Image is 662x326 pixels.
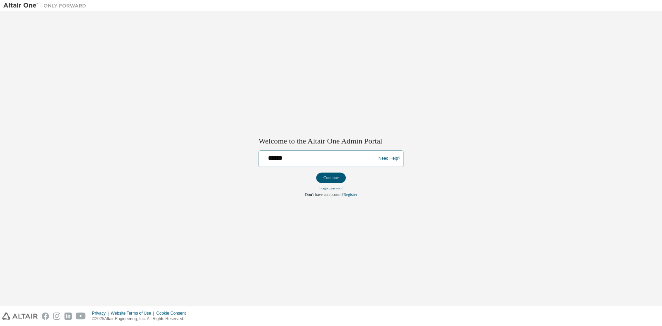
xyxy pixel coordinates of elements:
[76,313,86,320] img: youtube.svg
[316,172,346,183] button: Continue
[111,310,156,316] div: Website Terms of Use
[320,186,343,190] a: Forgot password
[53,313,60,320] img: instagram.svg
[3,2,90,9] img: Altair One
[64,313,72,320] img: linkedin.svg
[92,316,190,322] p: © 2025 Altair Engineering, Inc. All Rights Reserved.
[92,310,111,316] div: Privacy
[305,192,343,197] span: Don't have an account?
[42,313,49,320] img: facebook.svg
[156,310,190,316] div: Cookie Consent
[259,137,403,146] h2: Welcome to the Altair One Admin Portal
[2,313,38,320] img: altair_logo.svg
[343,192,357,197] a: Register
